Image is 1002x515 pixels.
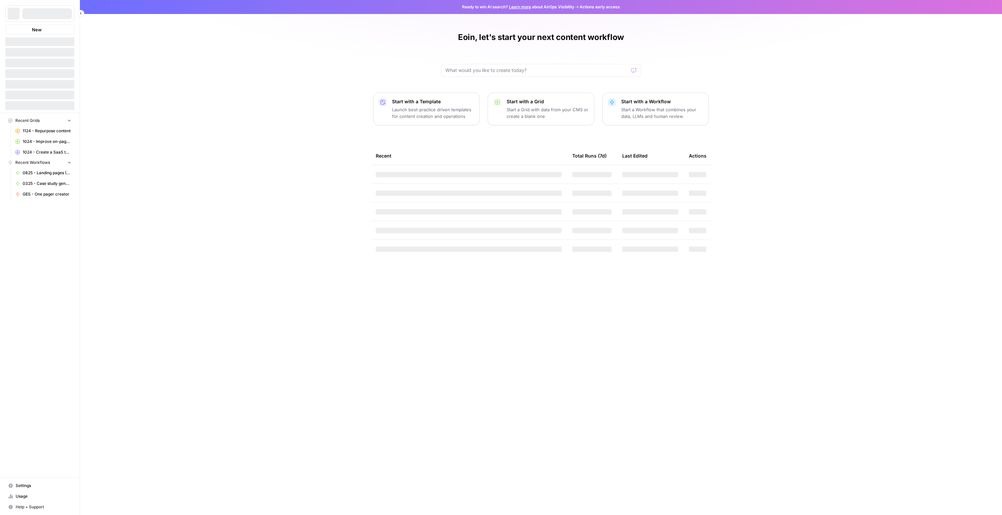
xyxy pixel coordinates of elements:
[5,25,74,35] button: New
[23,149,71,155] span: 1024 - Create a SaaS tools database
[373,93,480,125] button: Start with a TemplateLaunch best-practice driven templates for content creation and operations
[488,93,594,125] button: Start with a GridStart a Grid with data from your CMS or create a blank one
[32,26,42,33] span: New
[15,160,50,166] span: Recent Workflows
[16,504,71,510] span: Help + Support
[507,98,589,105] p: Start with a Grid
[12,178,74,189] a: 0325 - Case study generator
[5,491,74,502] a: Usage
[602,93,709,125] button: Start with a WorkflowStart a Workflow that combines your data, LLMs and human review
[507,106,589,120] p: Start a Grid with data from your CMS or create a blank one
[5,116,74,126] button: Recent Grids
[462,4,574,10] span: Ready to win AI search? about AirOps Visibility
[572,147,607,165] div: Total Runs (7d)
[16,483,71,489] span: Settings
[689,147,707,165] div: Actions
[5,502,74,512] button: Help + Support
[580,4,620,10] span: Actions early access
[16,493,71,499] span: Usage
[622,147,648,165] div: Last Edited
[5,480,74,491] a: Settings
[23,139,71,145] span: 1024 - Improve on-page content
[5,158,74,168] button: Recent Workflows
[392,98,474,105] p: Start with a Template
[621,106,703,120] p: Start a Workflow that combines your data, LLMs and human review
[12,147,74,158] a: 1024 - Create a SaaS tools database
[12,126,74,136] a: 1124 - Repurpose content
[23,128,71,134] span: 1124 - Repurpose content
[458,32,624,43] h1: Eoin, let's start your next content workflow
[23,191,71,197] span: GES - One pager creator
[445,67,629,74] input: What would you like to create today?
[392,106,474,120] p: Launch best-practice driven templates for content creation and operations
[509,4,531,9] a: Learn more
[15,118,40,124] span: Recent Grids
[12,189,74,200] a: GES - One pager creator
[12,168,74,178] a: 0825 - Landing pages (Strapi)
[621,98,703,105] p: Start with a Workflow
[376,147,562,165] div: Recent
[12,136,74,147] a: 1024 - Improve on-page content
[23,170,71,176] span: 0825 - Landing pages (Strapi)
[23,181,71,187] span: 0325 - Case study generator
